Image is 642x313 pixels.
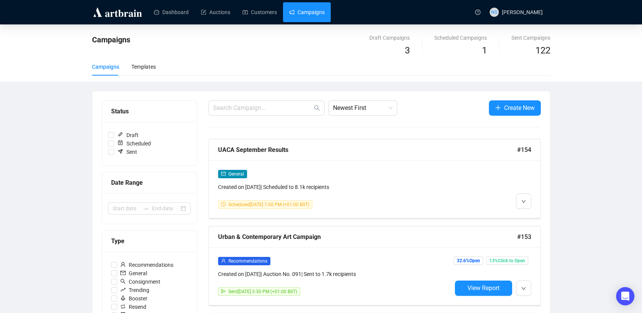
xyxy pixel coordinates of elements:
a: Dashboard [154,2,189,22]
span: rise [120,287,126,292]
div: Created on [DATE] | Auction No. 091 | Sent to 1.7k recipients [218,270,452,278]
span: mail [221,171,226,176]
a: UACA September Results#154mailGeneralCreated on [DATE]| Scheduled to 8.1k recipientsclock-circleS... [209,139,541,218]
span: Recommendations [117,261,176,269]
div: Date Range [111,178,188,187]
div: Scheduled Campaigns [434,34,487,42]
a: Auctions [201,2,230,22]
span: Draft [114,131,142,139]
span: Booster [117,294,150,303]
span: search [120,279,126,284]
span: Scheduled [114,139,154,148]
button: Create New [489,100,541,116]
div: Draft Campaigns [369,34,410,42]
span: to [143,205,149,211]
span: Create New [504,103,535,113]
span: #153 [517,232,531,242]
a: Urban & Contemporary Art Campaign#153userRecommendationsCreated on [DATE]| Auction No. 091| Sent ... [209,226,541,305]
div: Urban & Contemporary Art Campaign [218,232,517,242]
img: logo [92,6,143,18]
span: 13% Click to Open [486,257,528,265]
span: search [314,105,320,111]
input: Start date [113,204,140,213]
span: 32.6% Open [454,257,483,265]
a: Customers [243,2,277,22]
span: Campaigns [92,35,130,44]
input: Search Campaign... [213,103,312,113]
span: send [221,289,226,294]
span: mail [120,270,126,276]
span: #154 [517,145,531,155]
div: UACA September Results [218,145,517,155]
span: clock-circle [221,202,226,207]
span: [PERSON_NAME] [502,9,543,15]
span: Sent [114,148,140,156]
span: 122 [535,45,550,56]
span: Consignment [117,278,163,286]
div: Sent Campaigns [511,34,550,42]
span: General [117,269,150,278]
span: Sent [DATE] 3:30 PM (+01:00 BST) [228,289,297,294]
span: rocket [120,295,126,301]
span: down [521,199,526,204]
span: plus [495,105,501,111]
span: question-circle [475,10,480,15]
span: Scheduled [DATE] 7:00 PM (+01:00 BST) [228,202,309,207]
span: General [228,171,244,177]
span: retweet [120,304,126,309]
span: NS [491,8,497,16]
a: Campaigns [289,2,325,22]
span: Trending [117,286,152,294]
span: Newest First [333,101,393,115]
span: Resend [117,303,149,311]
span: user [120,262,126,267]
button: View Report [455,281,512,296]
span: swap-right [143,205,149,211]
div: Campaigns [92,63,119,71]
div: Templates [131,63,156,71]
div: Open Intercom Messenger [616,287,634,305]
span: View Report [467,284,500,292]
span: Recommendations [228,258,267,264]
span: user [221,258,226,263]
div: Type [111,236,188,246]
div: Created on [DATE] | Scheduled to 8.1k recipients [218,183,452,191]
span: down [521,286,526,291]
input: End date [152,204,179,213]
span: 1 [482,45,487,56]
span: 3 [405,45,410,56]
div: Status [111,106,188,116]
